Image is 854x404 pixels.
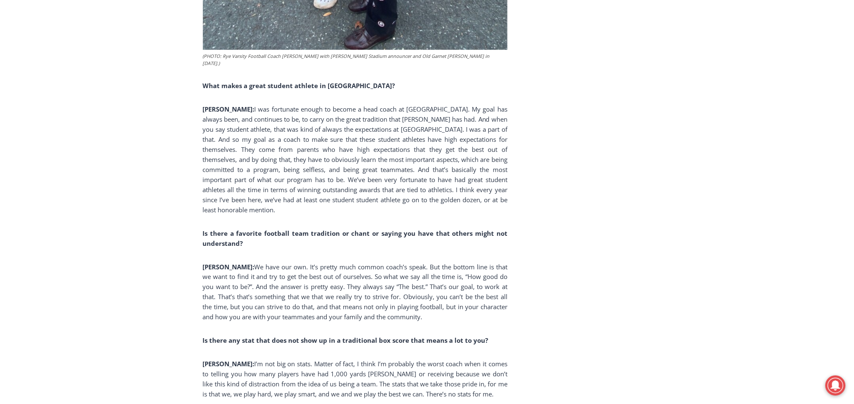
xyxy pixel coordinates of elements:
strong: [PERSON_NAME]: [203,263,255,271]
div: "clearly one of the favorites in the [GEOGRAPHIC_DATA] neighborhood" [86,52,119,100]
b: What makes a great student athlete in [GEOGRAPHIC_DATA]? [203,81,395,90]
div: "The first chef I interviewed talked about coming to [GEOGRAPHIC_DATA] from [GEOGRAPHIC_DATA] in ... [212,0,397,81]
p: I was fortunate enough to become a head coach at [GEOGRAPHIC_DATA]. My goal has always been, and ... [203,104,507,215]
span: Intern @ [DOMAIN_NAME] [220,83,389,102]
strong: [PERSON_NAME]: [203,360,255,368]
p: We have our own. It’s pretty much common coach’s speak. But the bottom line is that we want to fi... [203,262,507,322]
figcaption: (PHOTO: Rye Varsity Football Coach [PERSON_NAME] with [PERSON_NAME] Stadium announcer and Old Gar... [203,52,507,67]
a: Intern @ [DOMAIN_NAME] [202,81,407,104]
p: I’m not big on stats. Matter of fact, I think I’m probably the worst coach when it comes to telli... [203,359,507,399]
strong: [PERSON_NAME]: [203,105,255,113]
strong: Is there a favorite football team tradition or chant or saying you have that others might not und... [203,229,507,248]
span: Open Tues. - Sun. [PHONE_NUMBER] [3,86,82,118]
a: Open Tues. - Sun. [PHONE_NUMBER] [0,84,84,104]
strong: Is there any stat that does not show up in a traditional box score that means a lot to you? [203,336,489,345]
